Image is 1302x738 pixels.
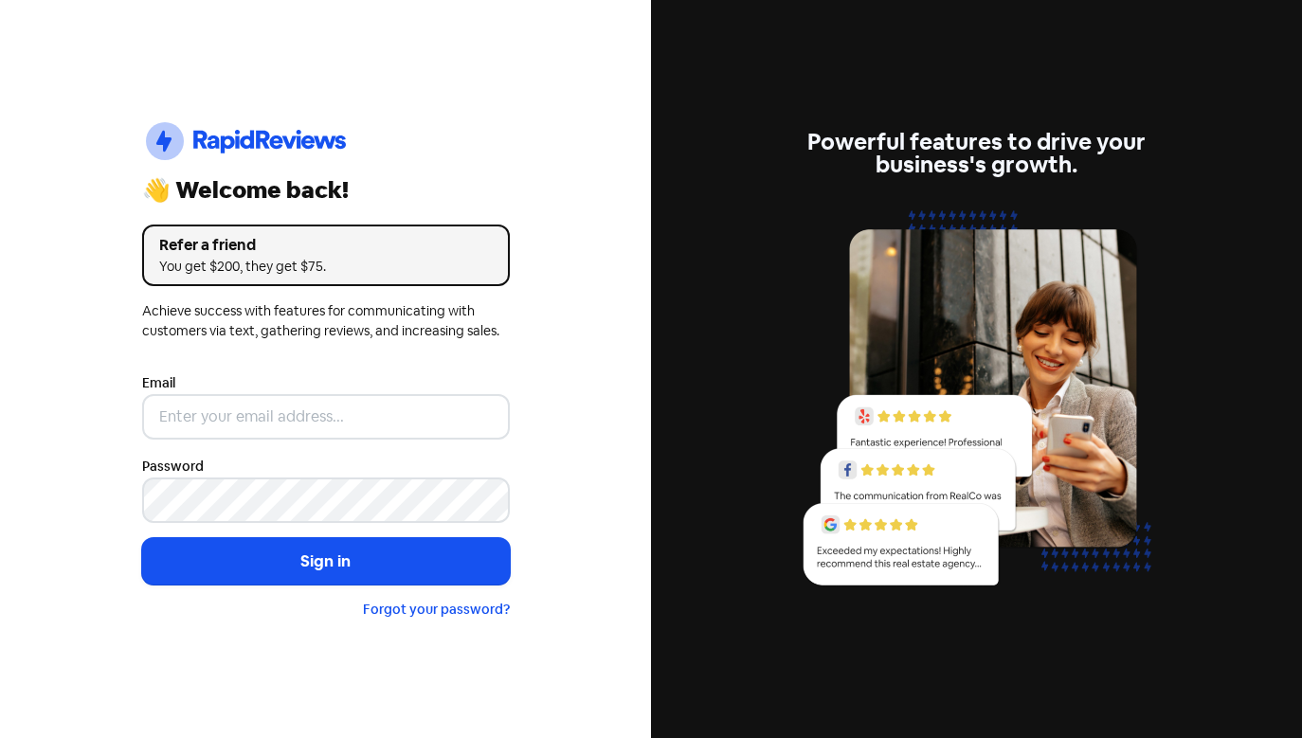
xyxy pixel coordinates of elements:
label: Email [142,373,175,393]
button: Sign in [142,538,510,585]
img: reviews [793,199,1161,607]
div: Powerful features to drive your business's growth. [793,131,1161,176]
div: You get $200, they get $75. [159,257,493,277]
div: Achieve success with features for communicating with customers via text, gathering reviews, and i... [142,301,510,341]
div: Refer a friend [159,234,493,257]
input: Enter your email address... [142,394,510,440]
label: Password [142,457,204,477]
a: Forgot your password? [363,601,510,618]
div: 👋 Welcome back! [142,179,510,202]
